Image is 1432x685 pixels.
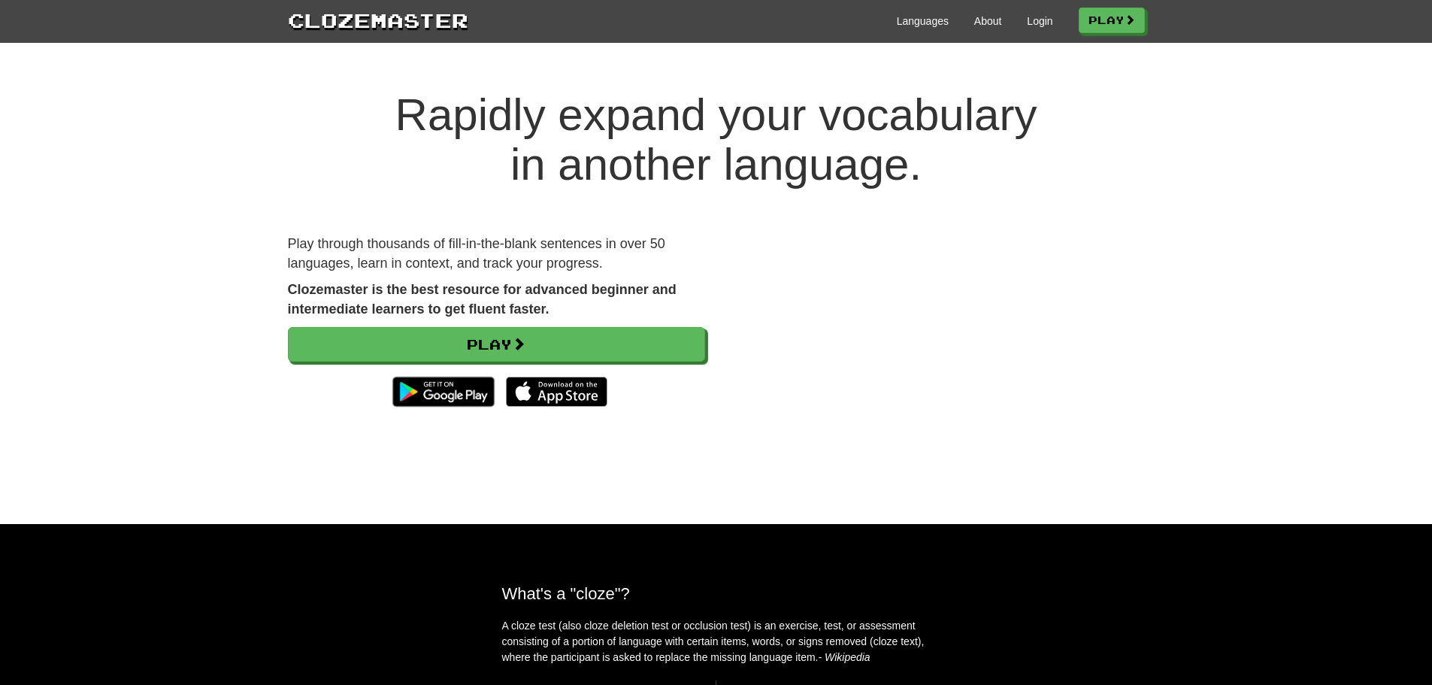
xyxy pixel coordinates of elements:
[1079,8,1145,33] a: Play
[288,282,677,317] strong: Clozemaster is the best resource for advanced beginner and intermediate learners to get fluent fa...
[819,651,870,663] em: - Wikipedia
[1027,14,1052,29] a: Login
[385,369,501,414] img: Get it on Google Play
[288,235,705,273] p: Play through thousands of fill-in-the-blank sentences in over 50 languages, learn in context, and...
[897,14,949,29] a: Languages
[502,584,931,603] h2: What's a "cloze"?
[974,14,1002,29] a: About
[288,327,705,362] a: Play
[506,377,607,407] img: Download_on_the_App_Store_Badge_US-UK_135x40-25178aeef6eb6b83b96f5f2d004eda3bffbb37122de64afbaef7...
[288,6,468,34] a: Clozemaster
[502,618,931,665] p: A cloze test (also cloze deletion test or occlusion test) is an exercise, test, or assessment con...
